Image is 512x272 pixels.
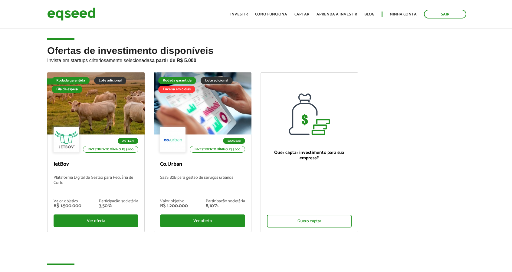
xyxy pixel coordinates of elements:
div: Lote adicional [201,77,233,84]
h2: Ofertas de investimento disponíveis [47,45,465,72]
p: Investimento mínimo: R$ 5.000 [190,146,245,153]
strong: a partir de R$ 5.000 [152,58,196,63]
p: JetBov [54,161,139,168]
p: Agtech [118,138,138,144]
div: R$ 1.200.000 [160,204,188,208]
div: Fila de espera [47,78,78,85]
p: Invista em startups criteriosamente selecionadas [47,56,465,63]
p: Investimento mínimo: R$ 5.000 [83,146,138,153]
div: 3,50% [99,204,138,208]
p: Plataforma Digital de Gestão para Pecuária de Corte [54,175,139,193]
a: Sair [424,10,466,18]
div: Rodada garantida [52,77,90,84]
div: 8,10% [206,204,245,208]
img: EqSeed [47,6,96,22]
a: Minha conta [390,12,417,16]
div: Lote adicional [94,77,126,84]
div: Fila de espera [52,86,82,93]
p: SaaS B2B [223,138,245,144]
a: Rodada garantida Lote adicional Encerra em 6 dias SaaS B2B Investimento mínimo: R$ 5.000 Co.Urban... [154,72,251,232]
a: Captar [294,12,309,16]
div: Participação societária [99,199,138,204]
div: Ver oferta [54,214,139,227]
div: Ver oferta [160,214,245,227]
a: Fila de espera Rodada garantida Lote adicional Fila de espera Agtech Investimento mínimo: R$ 5.00... [47,72,145,232]
div: Participação societária [206,199,245,204]
div: Valor objetivo [160,199,188,204]
a: Investir [230,12,248,16]
a: Aprenda a investir [317,12,357,16]
p: Co.Urban [160,161,245,168]
a: Como funciona [255,12,287,16]
p: SaaS B2B para gestão de serviços urbanos [160,175,245,193]
div: R$ 1.500.000 [54,204,81,208]
div: Quero captar [267,215,352,227]
p: Quer captar investimento para sua empresa? [267,150,352,161]
div: Valor objetivo [54,199,81,204]
div: Encerra em 6 dias [158,86,195,93]
a: Quer captar investimento para sua empresa? Quero captar [261,72,358,232]
a: Blog [364,12,374,16]
div: Rodada garantida [158,77,196,84]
